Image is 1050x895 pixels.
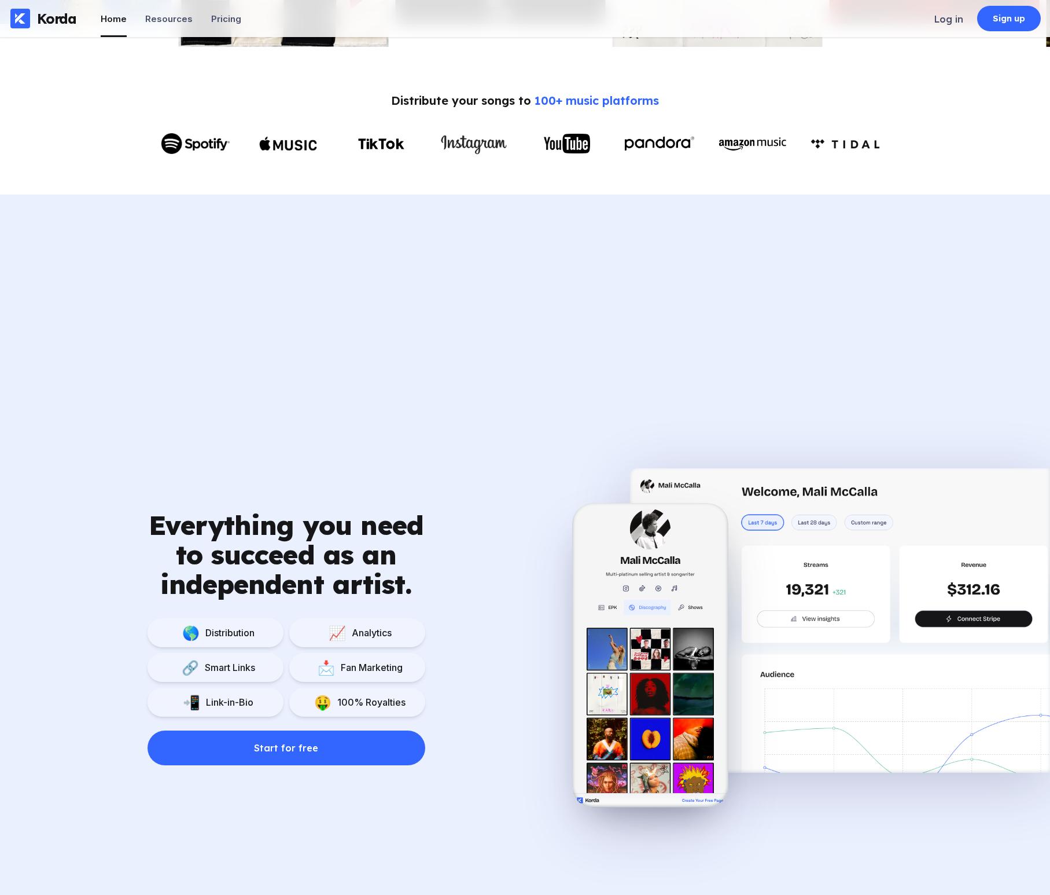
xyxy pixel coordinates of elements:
img: YouTube [544,134,590,153]
div: 100% Royalties [331,696,406,708]
div: Home [101,13,127,24]
img: TikTok [358,138,404,149]
img: Amazon [718,134,787,153]
div: 📈 [323,625,346,641]
div: Distribution [200,627,255,639]
div: 📲 [177,694,200,711]
span: 100+ music platforms [535,93,659,108]
img: Spotify [161,133,230,154]
a: Sign up [977,6,1041,31]
div: Smart Links [199,662,255,673]
div: 🤑 [308,694,331,711]
div: Link-in-Bio [200,696,253,708]
div: 📩 [312,659,335,676]
img: Instagram [439,131,509,156]
div: Sign up [993,13,1026,24]
div: Everything you need to succeed as an independent artist. [148,511,425,599]
div: 🌎 [176,625,200,641]
a: Start for free [148,717,425,765]
img: Apple Music [259,127,317,160]
div: Pricing [211,13,241,24]
img: Amazon [810,139,880,149]
div: Distribute your songs to [391,93,659,108]
div: Korda [37,10,76,27]
button: Start for free [148,731,425,765]
div: Resources [145,13,193,24]
div: Fan Marketing [335,662,403,673]
div: Log in [934,13,963,25]
img: Pandora [625,137,694,151]
div: 🔗 [176,659,199,676]
div: Analytics [346,627,392,639]
div: Start for free [254,742,318,754]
